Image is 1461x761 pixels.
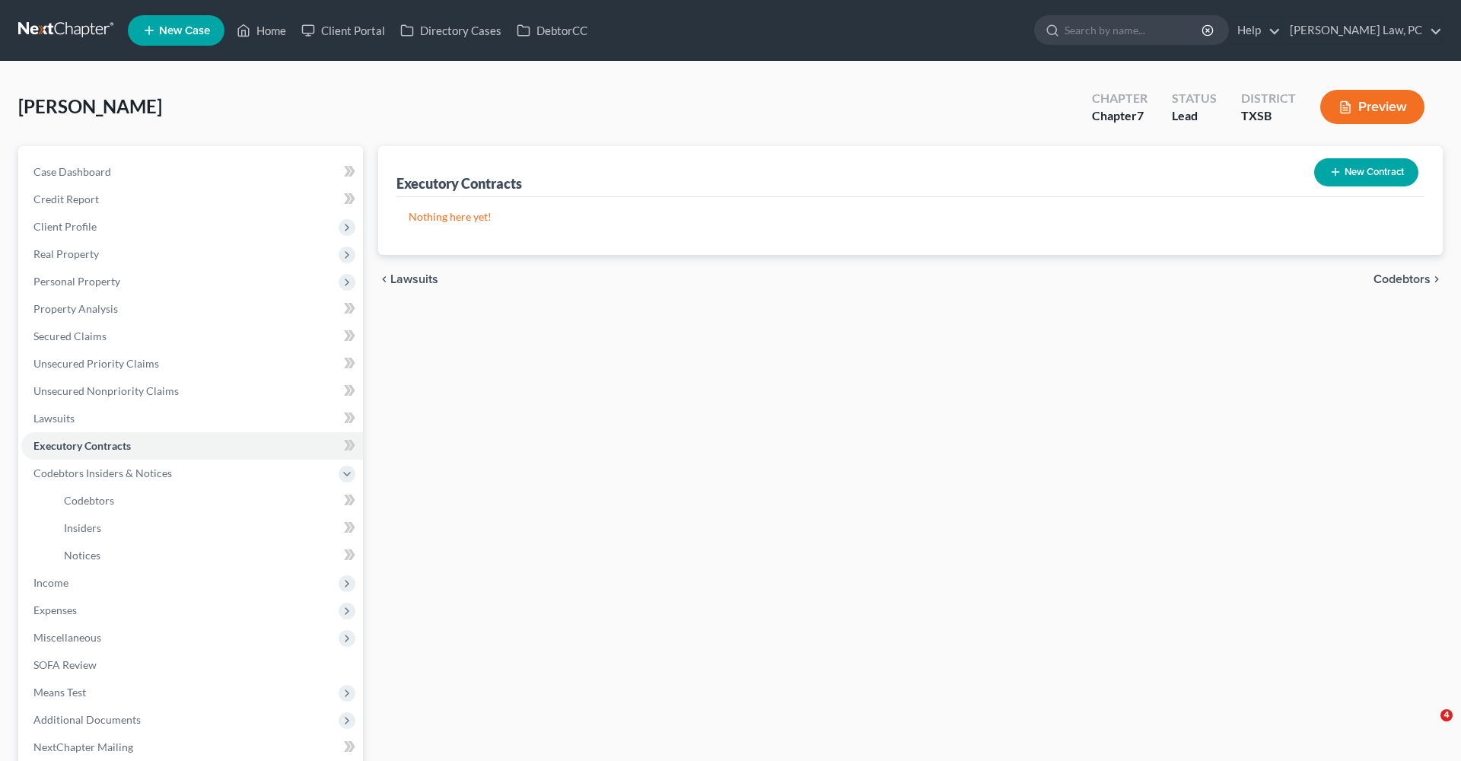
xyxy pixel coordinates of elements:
span: Lawsuits [390,273,438,285]
a: Property Analysis [21,295,363,323]
i: chevron_right [1431,273,1443,285]
span: [PERSON_NAME] [18,95,162,117]
div: District [1241,90,1296,107]
div: Executory Contracts [396,174,522,193]
p: Nothing here yet! [409,209,1412,224]
a: Credit Report [21,186,363,213]
span: Income [33,576,68,589]
a: Codebtors [52,487,363,514]
a: [PERSON_NAME] Law, PC [1282,17,1442,44]
a: Executory Contracts [21,432,363,460]
span: New Case [159,25,210,37]
a: Directory Cases [393,17,509,44]
span: Lawsuits [33,412,75,425]
button: Preview [1320,90,1424,124]
a: NextChapter Mailing [21,734,363,761]
span: SOFA Review [33,658,97,671]
a: Unsecured Priority Claims [21,350,363,377]
span: Personal Property [33,275,120,288]
a: Secured Claims [21,323,363,350]
i: chevron_left [378,273,390,285]
span: Codebtors Insiders & Notices [33,466,172,479]
a: DebtorCC [509,17,595,44]
div: Chapter [1092,107,1147,125]
span: Secured Claims [33,330,107,342]
a: Insiders [52,514,363,542]
div: Chapter [1092,90,1147,107]
button: chevron_left Lawsuits [378,273,438,285]
span: NextChapter Mailing [33,740,133,753]
div: Lead [1172,107,1217,125]
button: Codebtors chevron_right [1373,273,1443,285]
a: Notices [52,542,363,569]
span: Miscellaneous [33,631,101,644]
span: Real Property [33,247,99,260]
span: Unsecured Priority Claims [33,357,159,370]
a: Lawsuits [21,405,363,432]
span: Expenses [33,603,77,616]
iframe: Intercom live chat [1409,709,1446,746]
span: Insiders [64,521,101,534]
span: Codebtors [64,494,114,507]
a: SOFA Review [21,651,363,679]
div: Status [1172,90,1217,107]
a: Home [229,17,294,44]
a: Case Dashboard [21,158,363,186]
span: 4 [1440,709,1453,721]
span: Client Profile [33,220,97,233]
span: Additional Documents [33,713,141,726]
span: Case Dashboard [33,165,111,178]
span: Credit Report [33,193,99,205]
span: Codebtors [1373,273,1431,285]
a: Help [1230,17,1281,44]
a: Unsecured Nonpriority Claims [21,377,363,405]
span: Property Analysis [33,302,118,315]
span: Executory Contracts [33,439,131,452]
a: Client Portal [294,17,393,44]
span: Means Test [33,686,86,699]
span: Notices [64,549,100,562]
input: Search by name... [1065,16,1204,44]
div: TXSB [1241,107,1296,125]
button: New Contract [1314,158,1418,186]
span: Unsecured Nonpriority Claims [33,384,179,397]
span: 7 [1137,108,1144,123]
